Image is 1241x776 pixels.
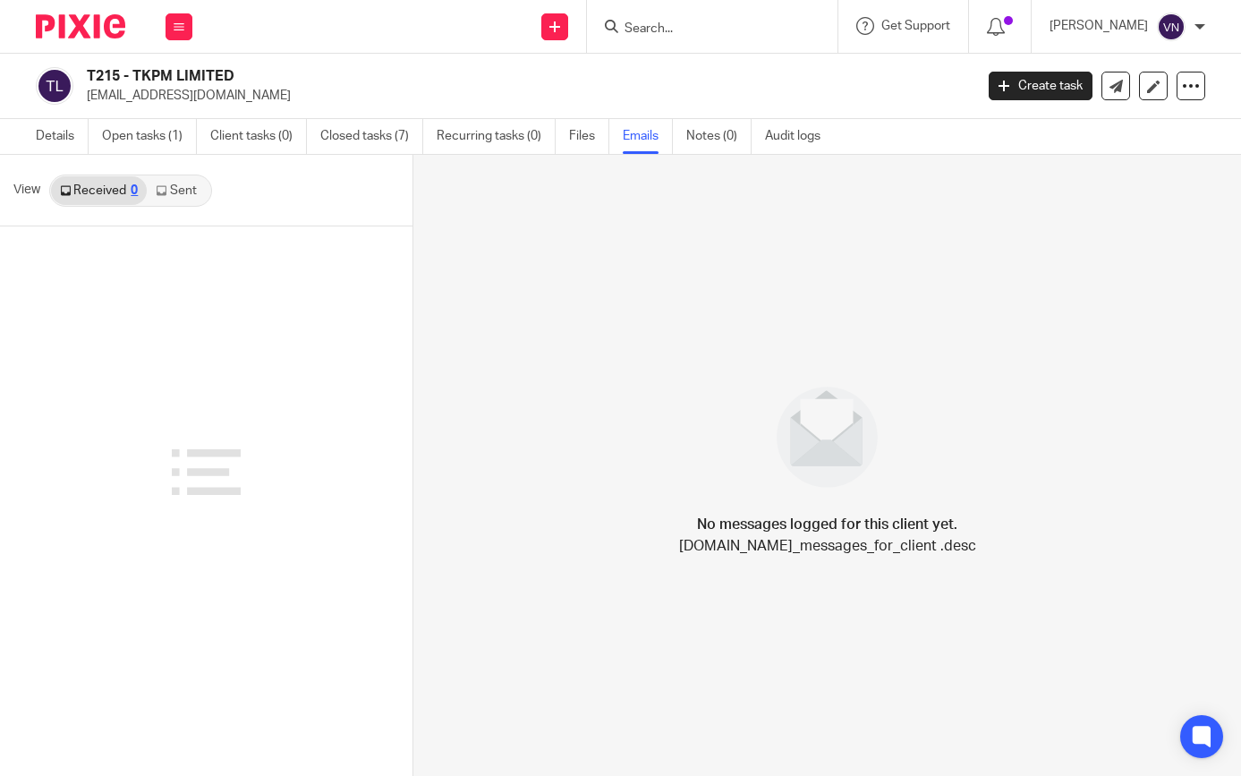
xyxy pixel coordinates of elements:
[679,535,976,557] p: [DOMAIN_NAME]_messages_for_client .desc
[320,119,423,154] a: Closed tasks (7)
[147,176,209,205] a: Sent
[210,119,307,154] a: Client tasks (0)
[623,21,784,38] input: Search
[87,67,786,86] h2: T215 - TKPM LIMITED
[87,87,962,105] p: [EMAIL_ADDRESS][DOMAIN_NAME]
[1157,13,1186,41] img: svg%3E
[765,375,889,499] img: image
[989,72,1092,100] a: Create task
[102,119,197,154] a: Open tasks (1)
[51,176,147,205] a: Received0
[623,119,673,154] a: Emails
[697,514,957,535] h4: No messages logged for this client yet.
[1050,17,1148,35] p: [PERSON_NAME]
[437,119,556,154] a: Recurring tasks (0)
[36,67,73,105] img: svg%3E
[13,181,40,200] span: View
[131,184,138,197] div: 0
[569,119,609,154] a: Files
[36,119,89,154] a: Details
[36,14,125,38] img: Pixie
[765,119,834,154] a: Audit logs
[881,20,950,32] span: Get Support
[686,119,752,154] a: Notes (0)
